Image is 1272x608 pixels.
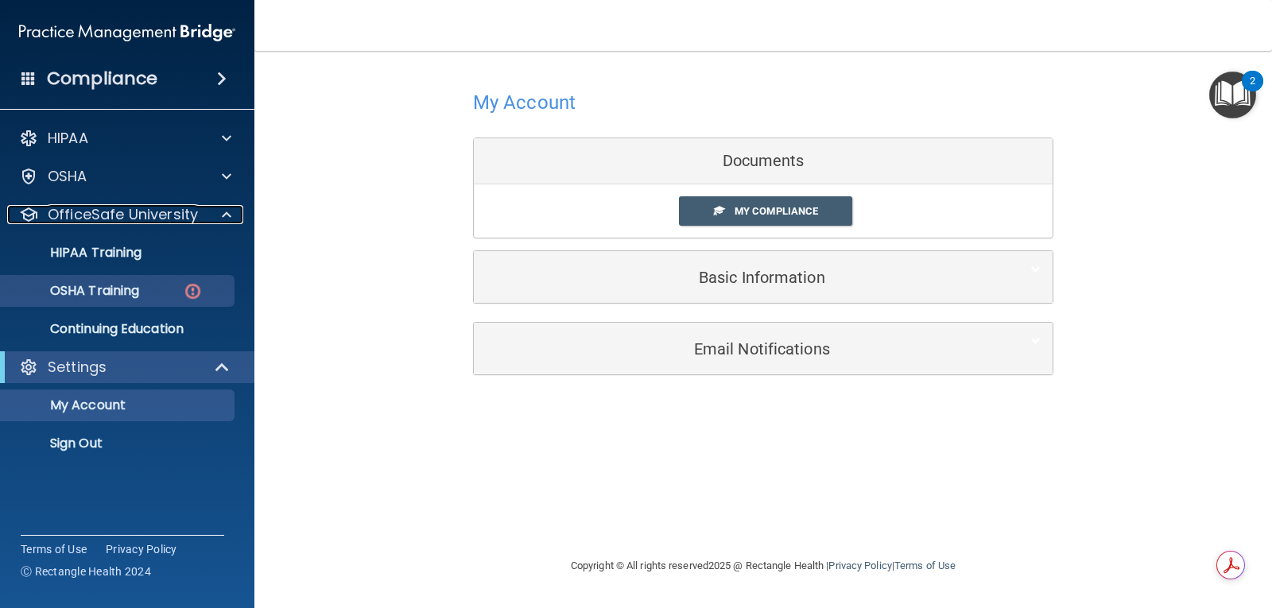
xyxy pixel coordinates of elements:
[473,92,576,113] h4: My Account
[106,541,177,557] a: Privacy Policy
[48,205,198,224] p: OfficeSafe University
[735,205,818,217] span: My Compliance
[10,436,227,451] p: Sign Out
[486,269,992,286] h5: Basic Information
[828,560,891,571] a: Privacy Policy
[486,340,992,358] h5: Email Notifications
[21,541,87,557] a: Terms of Use
[1209,72,1256,118] button: Open Resource Center, 2 new notifications
[19,167,231,186] a: OSHA
[47,68,157,90] h4: Compliance
[10,283,139,299] p: OSHA Training
[21,563,151,579] span: Ⓒ Rectangle Health 2024
[894,560,956,571] a: Terms of Use
[997,495,1253,559] iframe: Drift Widget Chat Controller
[19,205,231,224] a: OfficeSafe University
[10,321,227,337] p: Continuing Education
[48,358,107,377] p: Settings
[19,129,231,148] a: HIPAA
[486,259,1041,295] a: Basic Information
[48,167,87,186] p: OSHA
[10,245,142,261] p: HIPAA Training
[1250,81,1255,102] div: 2
[486,331,1041,366] a: Email Notifications
[474,138,1053,184] div: Documents
[183,281,203,301] img: danger-circle.6113f641.png
[48,129,88,148] p: HIPAA
[19,17,235,48] img: PMB logo
[473,540,1053,591] div: Copyright © All rights reserved 2025 @ Rectangle Health | |
[19,358,231,377] a: Settings
[10,397,227,413] p: My Account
